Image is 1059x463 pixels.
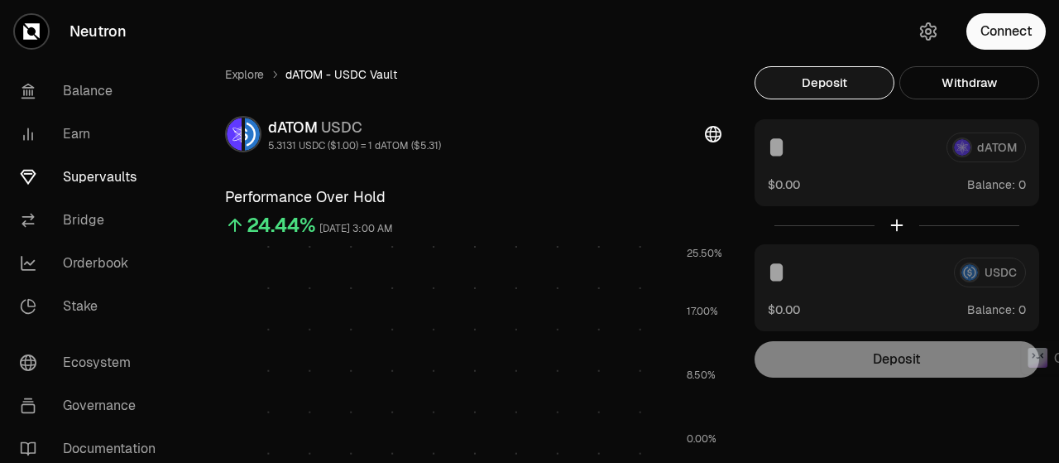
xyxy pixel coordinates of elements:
button: Connect [966,13,1046,50]
div: 24.44% [247,212,316,239]
a: Stake [7,285,179,328]
a: Explore [225,66,264,83]
div: dATOM [268,116,441,139]
span: Balance: [967,301,1015,318]
tspan: 0.00% [687,432,716,446]
div: 5.3131 USDC ($1.00) = 1 dATOM ($5.31) [268,139,441,152]
nav: breadcrumb [225,66,721,83]
img: dATOM Logo [227,118,242,151]
div: [DATE] 3:00 AM [319,219,393,239]
button: Deposit [755,66,894,99]
a: Governance [7,384,179,427]
tspan: 17.00% [687,305,718,318]
a: Ecosystem [7,341,179,384]
span: Balance: [967,176,1015,193]
a: Bridge [7,199,179,242]
img: USDC Logo [245,118,260,151]
button: Withdraw [899,66,1039,99]
a: Balance [7,70,179,113]
tspan: 25.50% [687,247,722,260]
button: $0.00 [768,301,800,318]
a: Earn [7,113,179,156]
button: $0.00 [768,176,800,193]
h3: Performance Over Hold [225,186,721,209]
tspan: 8.50% [687,369,716,382]
span: dATOM - USDC Vault [285,66,397,83]
a: Orderbook [7,242,179,285]
a: Supervaults [7,156,179,199]
span: USDC [321,118,362,137]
